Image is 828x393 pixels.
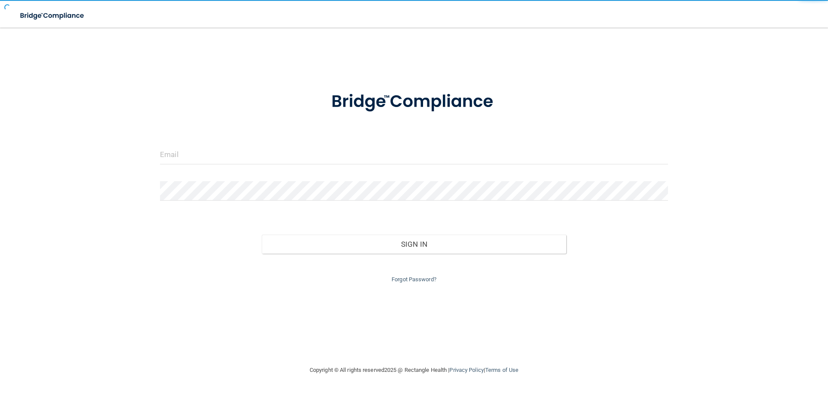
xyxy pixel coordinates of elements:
img: bridge_compliance_login_screen.278c3ca4.svg [13,7,92,25]
a: Terms of Use [485,367,518,373]
input: Email [160,145,668,164]
img: bridge_compliance_login_screen.278c3ca4.svg [314,79,514,124]
button: Sign In [262,235,567,254]
a: Privacy Policy [449,367,483,373]
a: Forgot Password? [392,276,436,283]
div: Copyright © All rights reserved 2025 @ Rectangle Health | | [257,356,571,384]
